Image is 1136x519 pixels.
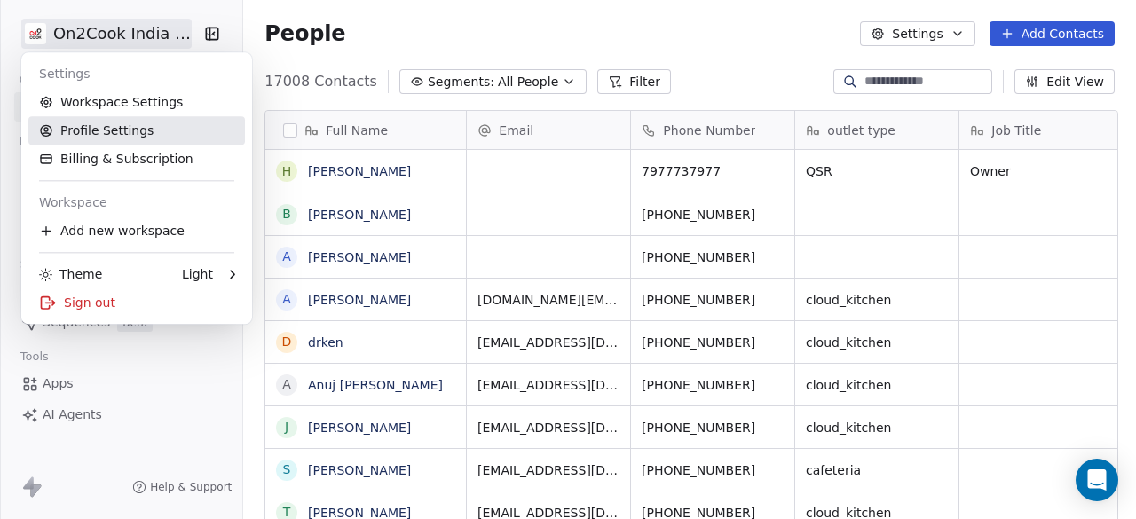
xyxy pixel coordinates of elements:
a: Workspace Settings [28,88,245,116]
div: Light [182,265,213,283]
a: Billing & Subscription [28,145,245,173]
div: Theme [39,265,102,283]
div: Sign out [28,288,245,317]
div: Workspace [28,188,245,216]
div: Add new workspace [28,216,245,245]
a: Profile Settings [28,116,245,145]
div: Settings [28,59,245,88]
